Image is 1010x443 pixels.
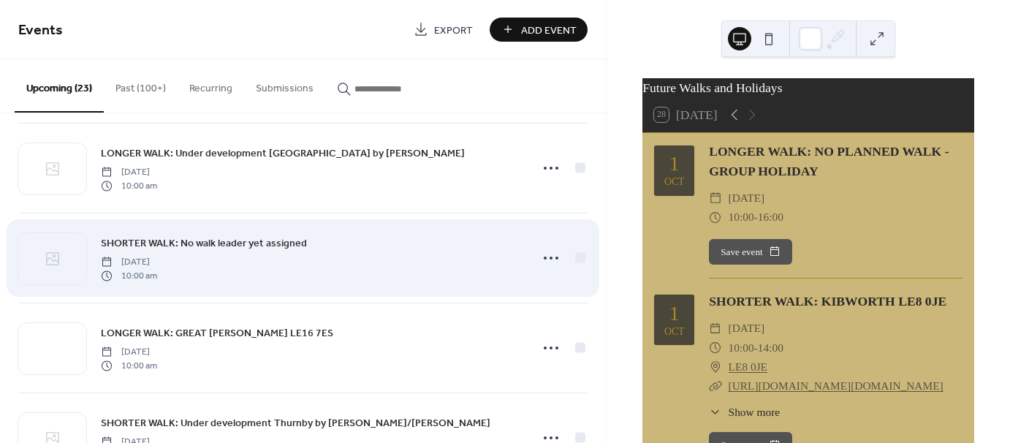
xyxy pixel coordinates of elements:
span: 10:00 am [101,269,157,282]
button: Upcoming (23) [15,59,104,113]
a: SHORTER WALK: No walk leader yet assigned [101,235,307,251]
a: [URL][DOMAIN_NAME][DOMAIN_NAME] [729,379,943,392]
button: Add Event [490,18,588,42]
a: LONGER WALK: Under development [GEOGRAPHIC_DATA] by [PERSON_NAME] [101,145,465,162]
span: [DATE] [101,256,157,269]
span: [DATE] [729,189,765,208]
div: ​ [709,357,722,376]
span: 14:00 [758,338,783,357]
div: 1 [669,303,680,324]
span: - [754,338,758,357]
a: Export [403,18,484,42]
span: Show more [729,404,781,420]
div: ​ [709,404,722,420]
div: ​ [709,338,722,357]
span: Events [18,16,63,45]
div: Future Walks and Holidays [642,78,974,97]
a: SHORTER WALK: Under development Thurnby by [PERSON_NAME]/[PERSON_NAME] [101,414,490,431]
span: [DATE] [101,166,157,179]
span: 10:00 [729,208,754,227]
div: ​ [709,189,722,208]
div: ​ [709,376,722,395]
div: ​ [709,319,722,338]
button: Submissions [244,59,325,111]
span: 10:00 [729,338,754,357]
span: 16:00 [758,208,783,227]
div: Oct [664,177,685,187]
span: Add Event [521,23,577,38]
span: 10:00 am [101,179,157,192]
span: LONGER WALK: GREAT [PERSON_NAME] LE16 7ES [101,326,333,341]
span: [DATE] [729,319,765,338]
a: LONGER WALK: GREAT [PERSON_NAME] LE16 7ES [101,325,333,341]
button: ​Show more [709,404,780,420]
span: 10:00 am [101,359,157,372]
span: LONGER WALK: Under development [GEOGRAPHIC_DATA] by [PERSON_NAME] [101,146,465,162]
div: 1 [669,154,680,174]
div: Oct [664,327,685,337]
button: Save event [709,239,792,265]
span: Export [434,23,473,38]
a: SHORTER WALK: KIBWORTH LE8 0JE [709,294,946,308]
button: Past (100+) [104,59,178,111]
span: SHORTER WALK: No walk leader yet assigned [101,236,307,251]
a: LE8 0JE [729,357,767,376]
div: ​ [709,208,722,227]
button: Recurring [178,59,244,111]
span: [DATE] [101,346,157,359]
div: LONGER WALK: NO PLANNED WALK - GROUP HOLIDAY [709,142,962,181]
span: SHORTER WALK: Under development Thurnby by [PERSON_NAME]/[PERSON_NAME] [101,416,490,431]
span: - [754,208,758,227]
